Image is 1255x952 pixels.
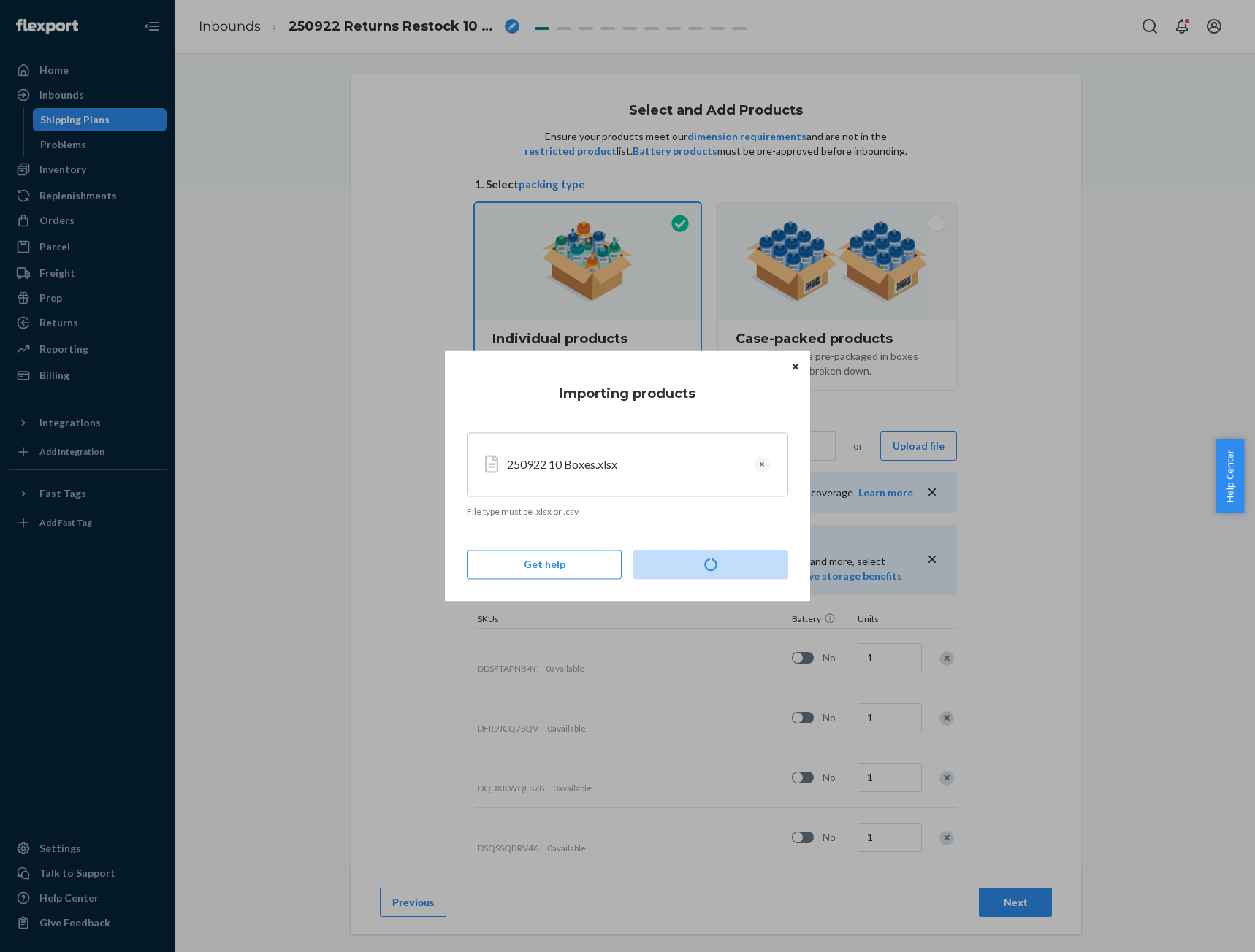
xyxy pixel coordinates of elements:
[467,384,788,403] h4: Importing products
[633,550,788,580] button: Import products
[788,358,803,374] button: Close
[467,505,788,518] p: File type must be .xlsx or .csv
[507,456,742,473] div: 250922 10 Boxes.xlsx
[754,456,770,472] button: Clear
[467,550,622,580] button: Get help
